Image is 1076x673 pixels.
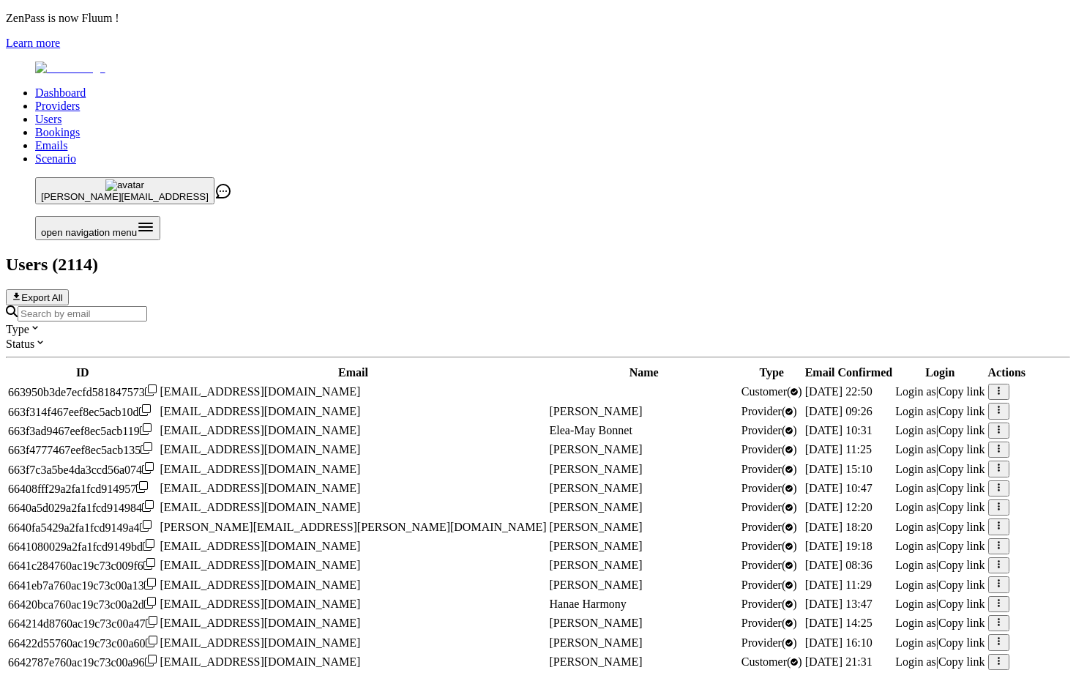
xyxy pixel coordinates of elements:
span: validated [741,540,797,552]
span: [DATE] 14:25 [805,617,873,629]
span: Login as [895,540,936,552]
button: avatar[PERSON_NAME][EMAIL_ADDRESS] [35,177,214,204]
span: [PERSON_NAME] [550,521,643,533]
p: ZenPass is now Fluum ! [6,12,1070,25]
div: Click to copy [8,558,157,573]
div: Click to copy [8,636,157,650]
button: Export All [6,289,69,305]
span: validated [741,501,797,513]
span: Login as [895,405,936,417]
span: [PERSON_NAME][EMAIL_ADDRESS][PERSON_NAME][DOMAIN_NAME] [160,521,547,533]
div: | [895,463,985,476]
span: [PERSON_NAME] [550,617,643,629]
th: Email Confirmed [804,365,894,380]
span: [DATE] 15:10 [805,463,873,475]
a: Users [35,113,61,125]
span: Login as [895,443,936,456]
span: [EMAIL_ADDRESS][DOMAIN_NAME] [160,405,361,417]
span: Copy link [938,501,985,513]
span: [PERSON_NAME][EMAIL_ADDRESS] [41,191,209,202]
span: validated [741,385,802,398]
span: Copy link [938,559,985,571]
div: | [895,598,985,611]
div: Click to copy [8,462,157,477]
div: Click to copy [8,384,157,399]
span: [EMAIL_ADDRESS][DOMAIN_NAME] [160,482,361,494]
span: [PERSON_NAME] [550,463,643,475]
div: | [895,579,985,592]
span: open navigation menu [41,227,137,238]
span: [PERSON_NAME] [550,579,643,591]
span: Copy link [938,424,985,436]
span: Hanae Harmony [550,598,627,610]
span: [DATE] 11:29 [805,579,872,591]
a: Providers [35,100,80,112]
span: validated [741,598,797,610]
input: Search by email [18,306,147,321]
a: Bookings [35,126,80,138]
span: validated [741,482,797,494]
span: [PERSON_NAME] [550,559,643,571]
span: Copy link [938,579,985,591]
span: validated [741,424,797,436]
span: validated [741,463,797,475]
span: [DATE] 09:26 [805,405,873,417]
div: Click to copy [8,423,157,438]
div: Type [6,321,1070,336]
span: [DATE] 19:18 [805,540,873,552]
div: | [895,655,985,669]
div: Click to copy [8,500,157,515]
span: Login as [895,482,936,494]
div: Click to copy [8,539,157,554]
th: Actions [987,365,1027,380]
div: Click to copy [8,578,157,592]
div: | [895,559,985,572]
span: [EMAIL_ADDRESS][DOMAIN_NAME] [160,655,361,668]
span: validated [741,617,797,629]
span: Copy link [938,617,985,629]
span: Copy link [938,482,985,494]
div: | [895,540,985,553]
span: [DATE] 08:36 [805,559,873,571]
span: Login as [895,598,936,610]
span: [PERSON_NAME] [550,655,643,668]
th: Email [160,365,548,380]
span: Elea-May Bonnet [550,424,632,436]
th: Name [549,365,739,380]
span: validated [741,655,802,668]
a: Dashboard [35,86,86,99]
span: [DATE] 18:20 [805,521,873,533]
span: [EMAIL_ADDRESS][DOMAIN_NAME] [160,579,361,591]
span: Login as [895,385,936,398]
span: [DATE] 13:47 [805,598,873,610]
div: | [895,424,985,437]
span: Login as [895,521,936,533]
a: Emails [35,139,67,152]
div: | [895,617,985,630]
span: Copy link [938,598,985,610]
span: validated [741,636,797,649]
span: [PERSON_NAME] [550,443,643,456]
span: [EMAIL_ADDRESS][DOMAIN_NAME] [160,385,361,398]
span: [DATE] 16:10 [805,636,873,649]
div: | [895,636,985,650]
span: Copy link [938,385,985,398]
span: validated [741,521,797,533]
span: [PERSON_NAME] [550,540,643,552]
span: Login as [895,655,936,668]
span: [PERSON_NAME] [550,405,643,417]
span: [EMAIL_ADDRESS][DOMAIN_NAME] [160,424,361,436]
span: [EMAIL_ADDRESS][DOMAIN_NAME] [160,598,361,610]
a: Learn more [6,37,60,49]
th: Type [741,365,803,380]
div: | [895,501,985,514]
div: | [895,385,985,398]
h2: Users ( 2114 ) [6,255,1070,275]
span: [EMAIL_ADDRESS][DOMAIN_NAME] [160,559,361,571]
span: Copy link [938,443,985,456]
span: Copy link [938,463,985,475]
span: [PERSON_NAME] [550,636,643,649]
span: validated [741,405,797,417]
span: Copy link [938,655,985,668]
th: ID [7,365,158,380]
